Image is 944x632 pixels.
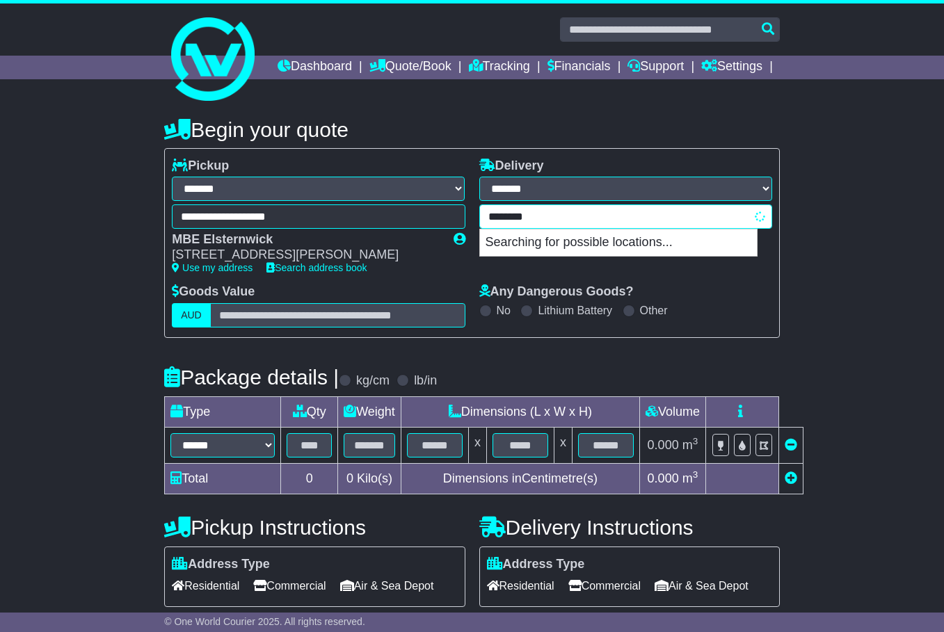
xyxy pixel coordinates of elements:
label: Lithium Battery [538,304,612,317]
p: Searching for possible locations... [480,229,757,256]
label: Any Dangerous Goods? [479,284,634,300]
span: 0.000 [648,471,679,485]
sup: 3 [693,469,698,480]
td: Weight [338,396,401,427]
a: Dashboard [278,56,352,79]
span: m [682,438,698,452]
span: 0.000 [648,438,679,452]
td: Dimensions in Centimetre(s) [401,463,639,494]
span: Commercial [253,575,326,597]
sup: 3 [693,436,698,446]
span: Air & Sea Depot [340,575,434,597]
span: Residential [487,575,554,597]
h4: Delivery Instructions [479,516,780,539]
td: Total [165,463,281,494]
a: Financials [547,56,611,79]
label: Address Type [172,557,270,572]
td: x [554,427,572,463]
label: Other [640,304,668,317]
label: Address Type [487,557,585,572]
h4: Pickup Instructions [164,516,465,539]
span: m [682,471,698,485]
label: lb/in [414,373,437,389]
td: Qty [281,396,338,427]
td: Type [165,396,281,427]
td: x [468,427,486,463]
typeahead: Please provide city [479,204,772,229]
td: Dimensions (L x W x H) [401,396,639,427]
span: Air & Sea Depot [655,575,749,597]
a: Use my address [172,262,253,273]
label: No [497,304,511,317]
span: 0 [346,471,353,485]
td: Volume [639,396,705,427]
h4: Package details | [164,366,339,389]
a: Search address book [266,262,367,273]
a: Support [627,56,684,79]
label: Delivery [479,159,544,174]
div: [STREET_ADDRESS][PERSON_NAME] [172,248,439,263]
a: Remove this item [785,438,797,452]
span: Commercial [568,575,641,597]
span: Residential [172,575,239,597]
a: Settings [701,56,762,79]
td: Kilo(s) [338,463,401,494]
a: Add new item [785,471,797,485]
label: kg/cm [356,373,390,389]
label: Pickup [172,159,229,174]
label: AUD [172,303,211,327]
span: © One World Courier 2025. All rights reserved. [164,616,365,627]
label: Goods Value [172,284,255,300]
a: Tracking [469,56,530,79]
a: Quote/Book [369,56,451,79]
h4: Begin your quote [164,118,780,141]
div: MBE Elsternwick [172,232,439,248]
td: 0 [281,463,338,494]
